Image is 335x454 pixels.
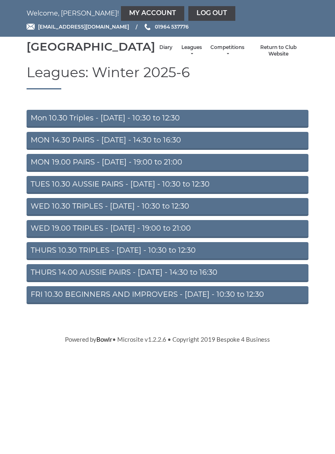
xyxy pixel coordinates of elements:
[210,44,244,58] a: Competitions
[27,220,308,238] a: WED 19.00 TRIPLES - [DATE] - 19:00 to 21:00
[159,44,172,51] a: Diary
[27,6,308,21] nav: Welcome, [PERSON_NAME]!
[121,6,184,21] a: My Account
[27,110,308,128] a: Mon 10.30 Triples - [DATE] - 10:30 to 12:30
[27,24,35,30] img: Email
[38,24,129,30] span: [EMAIL_ADDRESS][DOMAIN_NAME]
[27,198,308,216] a: WED 10.30 TRIPLES - [DATE] - 10:30 to 12:30
[181,44,202,58] a: Leagues
[96,336,112,343] a: Bowlr
[27,23,129,31] a: Email [EMAIL_ADDRESS][DOMAIN_NAME]
[145,24,150,30] img: Phone us
[27,65,308,89] h1: Leagues: Winter 2025-6
[65,336,270,343] span: Powered by • Microsite v1.2.2.6 • Copyright 2019 Bespoke 4 Business
[27,132,308,150] a: MON 14.30 PAIRS - [DATE] - 14:30 to 16:30
[188,6,235,21] a: Log out
[143,23,189,31] a: Phone us 01964 537776
[27,176,308,194] a: TUES 10.30 AUSSIE PAIRS - [DATE] - 10:30 to 12:30
[27,286,308,304] a: FRI 10.30 BEGINNERS AND IMPROVERS - [DATE] - 10:30 to 12:30
[27,40,155,53] div: [GEOGRAPHIC_DATA]
[27,154,308,172] a: MON 19.00 PAIRS - [DATE] - 19:00 to 21:00
[155,24,189,30] span: 01964 537776
[27,264,308,282] a: THURS 14.00 AUSSIE PAIRS - [DATE] - 14:30 to 16:30
[252,44,304,58] a: Return to Club Website
[27,242,308,260] a: THURS 10.30 TRIPLES - [DATE] - 10:30 to 12:30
